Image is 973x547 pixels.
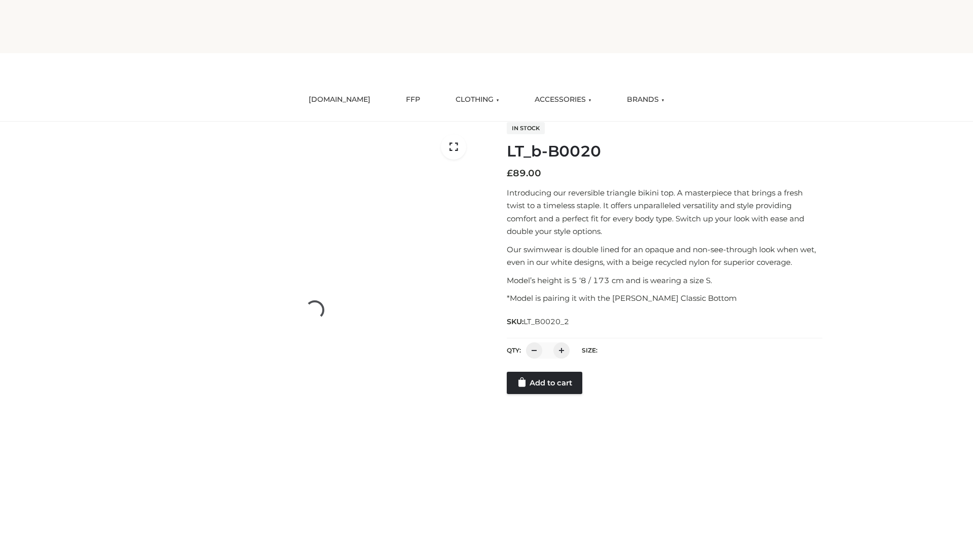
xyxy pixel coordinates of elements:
a: CLOTHING [448,89,507,111]
p: Introducing our reversible triangle bikini top. A masterpiece that brings a fresh twist to a time... [507,186,822,238]
span: £ [507,168,513,179]
label: QTY: [507,346,521,354]
a: FFP [398,89,428,111]
a: ACCESSORIES [527,89,599,111]
a: BRANDS [619,89,672,111]
label: Size: [582,346,597,354]
bdi: 89.00 [507,168,541,179]
span: In stock [507,122,545,134]
span: SKU: [507,316,570,328]
p: Model’s height is 5 ‘8 / 173 cm and is wearing a size S. [507,274,822,287]
h1: LT_b-B0020 [507,142,822,161]
span: LT_B0020_2 [523,317,569,326]
a: [DOMAIN_NAME] [301,89,378,111]
a: Add to cart [507,372,582,394]
p: *Model is pairing it with the [PERSON_NAME] Classic Bottom [507,292,822,305]
p: Our swimwear is double lined for an opaque and non-see-through look when wet, even in our white d... [507,243,822,269]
